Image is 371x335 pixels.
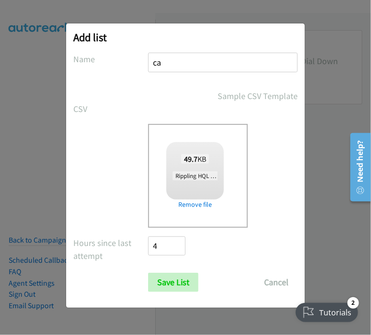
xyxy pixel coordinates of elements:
[290,293,364,328] iframe: Checklist
[73,102,148,115] label: CSV
[181,154,209,164] span: KB
[173,171,251,180] span: Rippling HQL campaign.xlsx
[344,129,371,205] iframe: Resource Center
[73,236,148,262] label: Hours since last attempt
[255,273,298,292] button: Cancel
[166,200,224,210] a: Remove file
[184,154,197,164] strong: 49.7
[148,273,198,292] input: Save List
[73,31,298,44] h2: Add list
[218,89,298,102] a: Sample CSV Template
[73,53,148,66] label: Name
